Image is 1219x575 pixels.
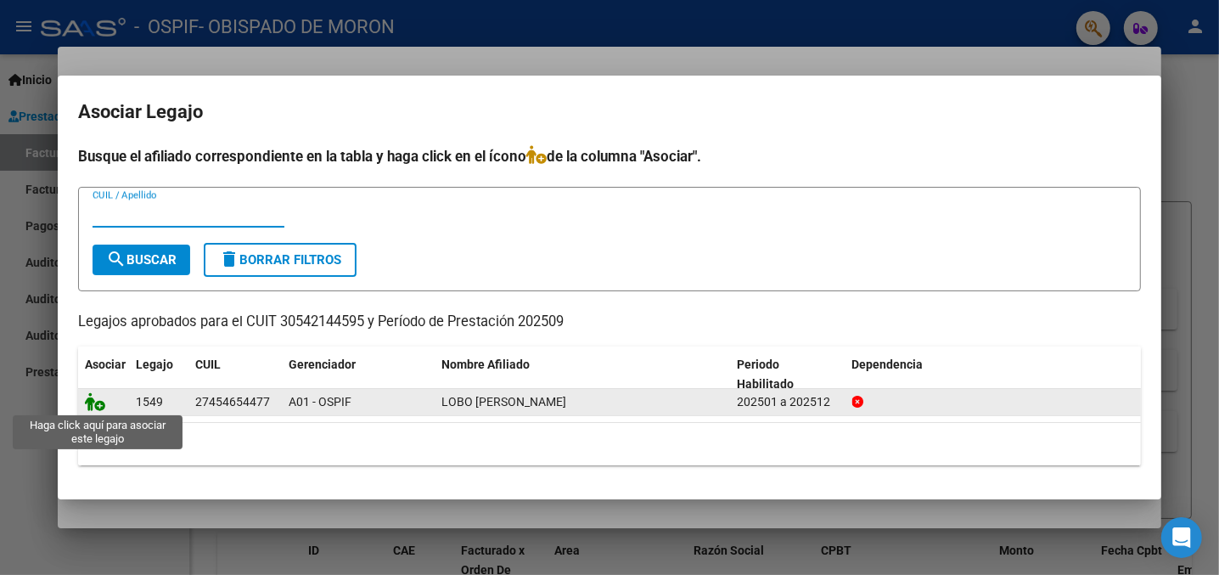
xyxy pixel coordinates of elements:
span: Dependencia [852,358,924,371]
datatable-header-cell: Periodo Habilitado [731,347,845,403]
datatable-header-cell: CUIL [188,347,282,403]
div: Open Intercom Messenger [1161,517,1202,558]
span: Borrar Filtros [219,252,341,268]
datatable-header-cell: Legajo [129,347,188,403]
span: Nombre Afiliado [441,358,530,371]
span: LOBO CELESTE AYLEN [441,395,566,409]
span: Periodo Habilitado [738,358,795,391]
span: CUIL [195,358,221,371]
datatable-header-cell: Nombre Afiliado [435,347,731,403]
span: 1549 [136,395,163,409]
button: Borrar Filtros [204,243,357,277]
span: Gerenciador [289,358,356,371]
datatable-header-cell: Asociar [78,347,129,403]
span: Buscar [106,252,177,268]
span: Asociar [85,358,126,371]
span: A01 - OSPIF [289,395,351,409]
div: 1 registros [78,423,1141,465]
div: 202501 a 202512 [738,392,839,412]
p: Legajos aprobados para el CUIT 30542144595 y Período de Prestación 202509 [78,312,1141,333]
button: Buscar [93,245,190,275]
h4: Busque el afiliado correspondiente en la tabla y haga click en el ícono de la columna "Asociar". [78,145,1141,167]
div: 27454654477 [195,392,270,412]
mat-icon: search [106,249,126,269]
datatable-header-cell: Gerenciador [282,347,435,403]
datatable-header-cell: Dependencia [845,347,1142,403]
span: Legajo [136,358,173,371]
h2: Asociar Legajo [78,96,1141,128]
mat-icon: delete [219,249,239,269]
